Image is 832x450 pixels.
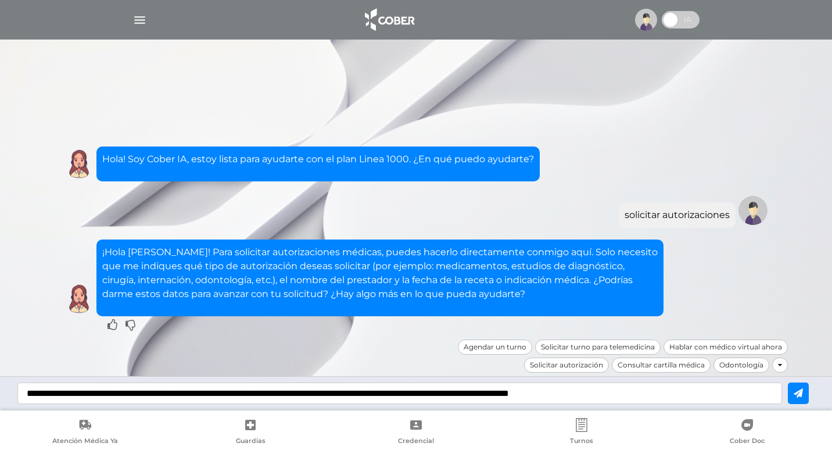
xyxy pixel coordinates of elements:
[713,358,769,373] div: Odontología
[132,13,147,27] img: Cober_menu-lines-white.svg
[2,418,168,448] a: Atención Médica Ya
[499,418,664,448] a: Turnos
[333,418,499,448] a: Credencial
[612,358,711,373] div: Consultar cartilla médica
[52,437,118,447] span: Atención Médica Ya
[664,418,830,448] a: Cober Doc
[635,9,657,31] img: profile-placeholder.svg
[64,284,94,313] img: Cober IA
[398,437,434,447] span: Credencial
[625,208,730,222] div: solicitar autorizaciones
[730,437,765,447] span: Cober Doc
[524,358,609,373] div: Solicitar autorización
[738,196,768,225] img: Tu imagen
[358,6,419,34] img: logo_cober_home-white.png
[458,340,532,355] div: Agendar un turno
[102,152,534,166] p: Hola! Soy Cober IA, estoy lista para ayudarte con el plan Linea 1000. ¿En qué puedo ayudarte?
[64,149,94,178] img: Cober IA
[236,437,266,447] span: Guardias
[570,437,593,447] span: Turnos
[535,340,661,355] div: Solicitar turno para telemedicina
[102,245,658,301] p: ¡Hola [PERSON_NAME]! Para solicitar autorizaciones médicas, puedes hacerlo directamente conmigo a...
[168,418,333,448] a: Guardias
[664,340,788,355] div: Hablar con médico virtual ahora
